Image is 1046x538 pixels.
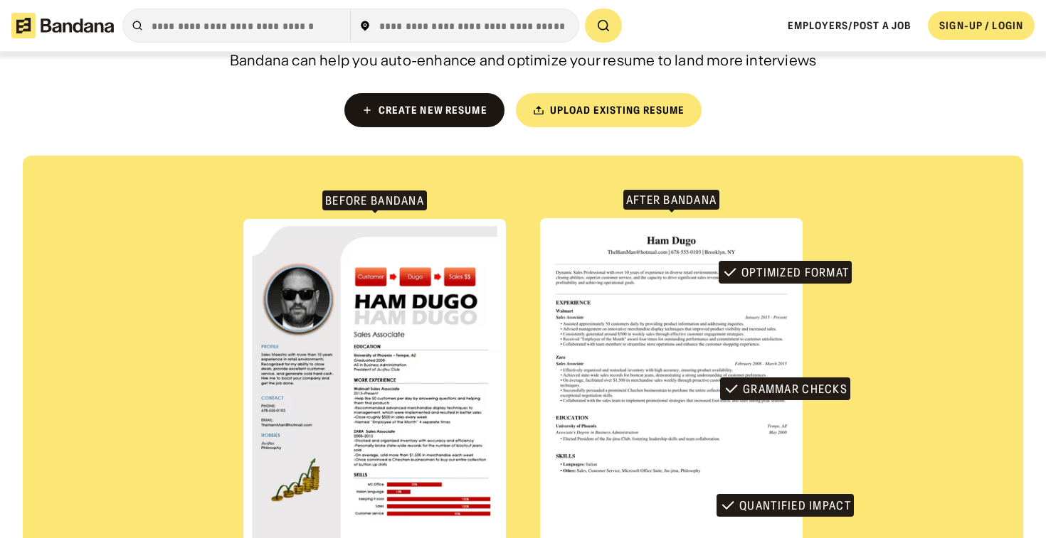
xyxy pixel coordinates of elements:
[230,50,816,70] div: Bandana can help you auto-enhance and optimize your resume to land more interviews
[741,265,849,280] div: Optimized Format
[626,193,717,208] div: After Bandana
[743,382,847,397] div: Grammar Checks
[325,193,424,208] div: Before Bandana
[939,19,1023,32] div: SIGN-UP / LOGIN
[379,105,487,115] div: Create new resume
[788,19,911,32] a: Employers/Post a job
[11,13,114,38] img: Bandana logotype
[739,498,851,513] div: Quantified Impact
[550,105,685,115] div: Upload existing resume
